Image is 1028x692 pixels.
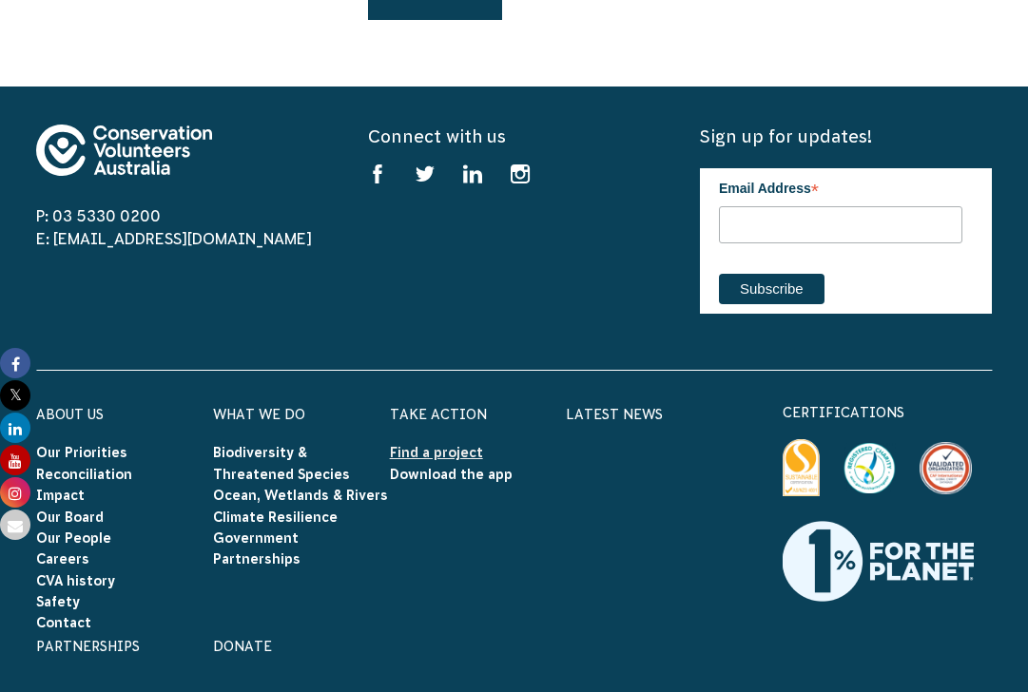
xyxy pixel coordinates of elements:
[36,467,132,482] a: Reconciliation
[213,488,388,503] a: Ocean, Wetlands & Rivers
[36,530,111,546] a: Our People
[213,530,301,567] a: Government Partnerships
[566,407,663,422] a: Latest News
[213,407,305,422] a: What We Do
[213,509,338,525] a: Climate Resilience
[36,509,104,525] a: Our Board
[213,639,272,654] a: Donate
[36,207,161,224] a: P: 03 5330 0200
[36,125,212,176] img: logo-footer.svg
[36,615,91,630] a: Contact
[700,125,992,148] h5: Sign up for updates!
[719,168,962,204] label: Email Address
[213,445,350,481] a: Biodiversity & Threatened Species
[36,551,89,567] a: Careers
[36,594,80,609] a: Safety
[36,407,104,422] a: About Us
[36,639,140,654] a: Partnerships
[390,445,483,460] a: Find a project
[783,401,992,424] p: certifications
[36,445,127,460] a: Our Priorities
[719,274,824,304] input: Subscribe
[36,230,312,247] a: E: [EMAIL_ADDRESS][DOMAIN_NAME]
[390,407,487,422] a: Take Action
[36,488,85,503] a: Impact
[368,125,660,148] h5: Connect with us
[390,467,513,482] a: Download the app
[36,573,115,588] a: CVA history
